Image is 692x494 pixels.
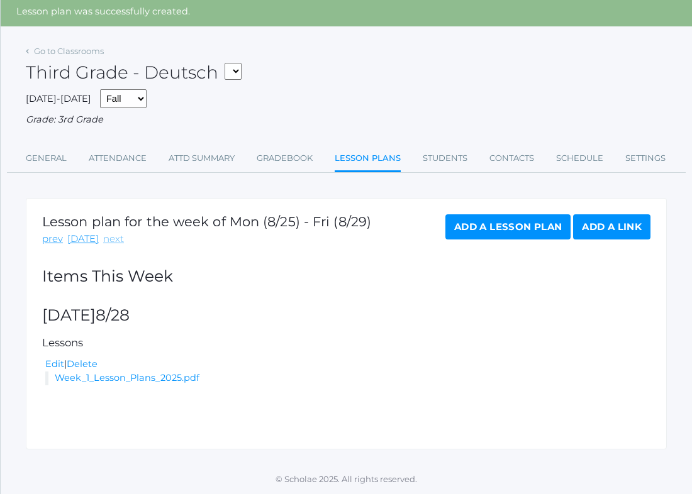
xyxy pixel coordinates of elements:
[489,146,534,171] a: Contacts
[55,372,199,383] a: Week_1_Lesson_Plans_2025.pdf
[42,307,650,324] h2: [DATE]
[169,146,235,171] a: Attd Summary
[42,232,63,246] a: prev
[96,305,130,324] span: 8/28
[42,268,650,285] h2: Items This Week
[26,93,91,104] span: [DATE]-[DATE]
[26,113,667,127] div: Grade: 3rd Grade
[34,46,104,56] a: Go to Classrooms
[45,358,64,370] a: Edit
[257,146,313,171] a: Gradebook
[42,337,650,348] h5: Lessons
[67,232,99,246] a: [DATE]
[42,214,371,229] h1: Lesson plan for the week of Mon (8/25) - Fri (8/29)
[556,146,603,171] a: Schedule
[573,214,650,239] a: Add a Link
[89,146,147,171] a: Attendance
[45,358,650,371] div: |
[67,358,98,370] a: Delete
[1,473,692,486] p: © Scholae 2025. All rights reserved.
[26,146,67,171] a: General
[625,146,666,171] a: Settings
[335,146,401,173] a: Lesson Plans
[445,214,571,239] a: Add a Lesson Plan
[423,146,467,171] a: Students
[26,63,242,83] h2: Third Grade - Deutsch
[103,232,124,246] a: next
